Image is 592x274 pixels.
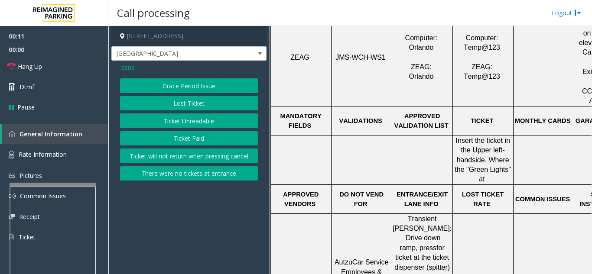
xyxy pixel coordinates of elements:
[397,191,449,207] span: ENTRANCE/EXIT LANE INFO
[120,96,258,111] button: Lost Ticket
[120,63,135,72] span: Issue
[405,34,438,42] span: Computer:
[20,130,82,138] span: General Information
[20,171,42,180] span: Pictures
[112,47,235,61] span: [GEOGRAPHIC_DATA]
[120,166,258,181] button: There were no tickets at entrance
[283,191,320,207] span: APPROVED VENDORS
[18,62,42,71] span: Hang Up
[20,82,34,91] span: Dtmf
[335,54,386,61] span: JMS-WCH-WS1
[120,148,258,163] button: Ticket will not return when pressing cancel
[455,156,513,183] span: side. Where the "Green Lights" at
[9,193,16,200] img: 'icon'
[2,124,108,144] a: General Information
[17,103,35,112] span: Pause
[472,63,492,71] span: ZEAG:
[515,196,570,203] span: COMMON ISSUES
[471,117,494,124] span: TICKET
[411,63,432,71] span: ZEAG:
[574,8,581,17] img: logout
[409,73,433,80] span: Orlando
[409,44,433,51] span: Orlando
[9,233,14,241] img: 'icon'
[339,117,382,124] span: VALIDATIONS
[339,191,385,207] span: DO NOT VEND FOR
[466,34,498,42] span: Computer:
[462,191,505,207] span: LOST TICKET RATE
[515,117,571,124] span: MONTHLY CARDS
[9,131,15,137] img: 'icon'
[290,54,309,61] span: ZEAG
[464,73,500,80] span: Temp@123
[393,215,452,251] span: Transient [PERSON_NAME]: Drive down ramp, press
[552,8,581,17] a: Logout
[280,113,323,129] span: MANDATORY FIELDS
[394,113,448,129] span: APPROVED VALIDATION LIST
[120,78,258,93] button: Grace Period Issue
[9,173,15,178] img: 'icon'
[120,131,258,146] button: Ticket Paid
[9,214,15,219] img: 'icon'
[111,26,267,46] h4: [STREET_ADDRESS]
[335,258,352,266] span: Autzu
[113,2,194,23] h3: Call processing
[19,150,67,158] span: Rate Information
[455,137,512,164] span: Insert the ticket in the Upper left-hand
[120,113,258,128] button: Ticket Unreadable
[464,44,500,51] span: Temp@123
[9,151,14,158] img: 'icon'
